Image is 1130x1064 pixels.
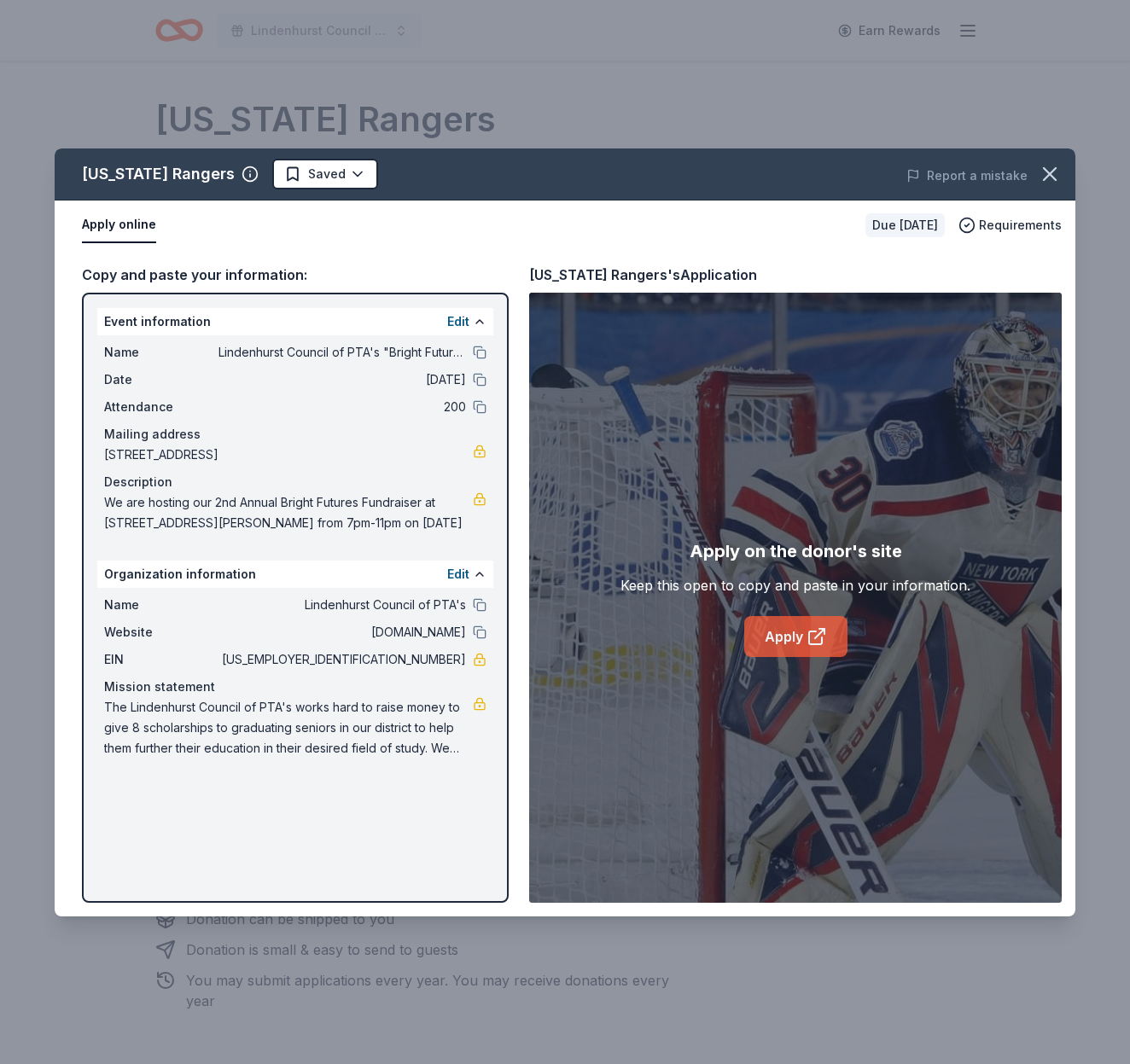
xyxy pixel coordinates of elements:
[82,160,235,188] div: [US_STATE] Rangers
[104,649,218,670] span: EIN
[104,677,486,697] div: Mission statement
[104,472,486,492] div: Description
[690,538,902,565] div: Apply on the donor's site
[958,215,1062,235] button: Requirements
[97,561,493,588] div: Organization information
[104,397,218,417] span: Attendance
[104,492,473,533] span: We are hosting our 2nd Annual Bright Futures Fundraiser at [STREET_ADDRESS][PERSON_NAME] from 7pm...
[104,369,218,390] span: Date
[272,159,378,189] button: Saved
[104,424,486,445] div: Mailing address
[979,215,1062,235] span: Requirements
[97,308,493,335] div: Event information
[104,697,473,759] span: The Lindenhurst Council of PTA's works hard to raise money to give 8 scholarships to graduating s...
[82,264,509,286] div: Copy and paste your information:
[218,649,466,670] span: [US_EMPLOYER_IDENTIFICATION_NUMBER]
[218,595,466,615] span: Lindenhurst Council of PTA's
[104,622,218,642] span: Website
[218,342,466,363] span: Lindenhurst Council of PTA's "Bright Futures" Fundraiser
[218,397,466,417] span: 200
[82,207,156,243] button: Apply online
[447,564,469,584] button: Edit
[865,213,945,237] div: Due [DATE]
[620,575,970,596] div: Keep this open to copy and paste in your information.
[529,264,757,286] div: [US_STATE] Rangers's Application
[104,342,218,363] span: Name
[447,311,469,332] button: Edit
[906,166,1028,186] button: Report a mistake
[744,616,847,657] a: Apply
[218,369,466,390] span: [DATE]
[104,445,473,465] span: [STREET_ADDRESS]
[218,622,466,642] span: [DOMAIN_NAME]
[104,595,218,615] span: Name
[308,164,346,184] span: Saved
